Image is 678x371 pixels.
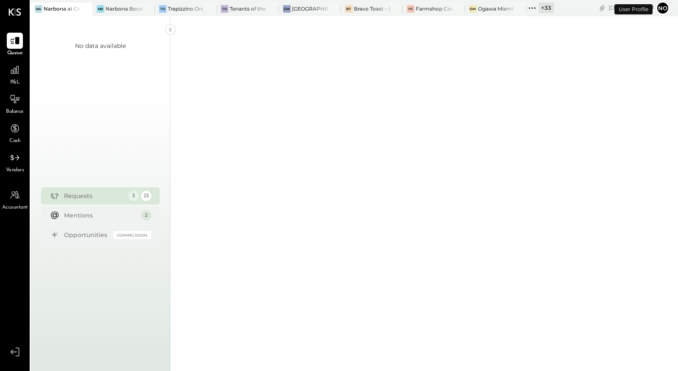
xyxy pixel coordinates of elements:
span: Vendors [6,167,24,174]
span: Cash [9,137,20,145]
a: Vendors [0,150,29,174]
div: Bravo Toast – [GEOGRAPHIC_DATA] [354,5,390,12]
div: Narbona Boca Ratōn [106,5,142,12]
div: 23 [141,191,151,201]
span: Accountant [2,204,28,212]
div: Requests [64,192,124,200]
a: Queue [0,33,29,57]
div: 2 [141,210,151,220]
div: + 33 [539,3,554,13]
div: Narbona at Cocowalk LLC [44,5,80,12]
div: Farmshop Commissary [416,5,452,12]
div: Trapizzino Orchard [168,5,204,12]
div: Mentions [64,211,137,220]
a: Cash [0,120,29,145]
div: Coming Soon [113,231,151,239]
span: Queue [7,50,23,57]
div: 3 [128,191,139,201]
div: Na [35,5,42,13]
div: No data available [75,42,126,50]
div: GW [283,5,291,13]
div: BT [345,5,353,13]
div: OM [469,5,477,13]
a: Accountant [0,187,29,212]
button: No [656,1,670,15]
span: P&L [10,79,20,86]
div: FC [407,5,414,13]
div: TO [159,5,167,13]
div: copy link [598,3,606,12]
div: User Profile [614,4,653,14]
div: Opportunities [64,231,109,239]
a: Balance [0,91,29,116]
div: [GEOGRAPHIC_DATA] [292,5,328,12]
span: Balance [6,108,24,116]
div: NB [97,5,104,13]
div: [DATE] [609,4,654,12]
div: Ogawa Miami [478,5,513,12]
a: P&L [0,62,29,86]
div: To [221,5,228,13]
div: Tenants of the Trees [230,5,266,12]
